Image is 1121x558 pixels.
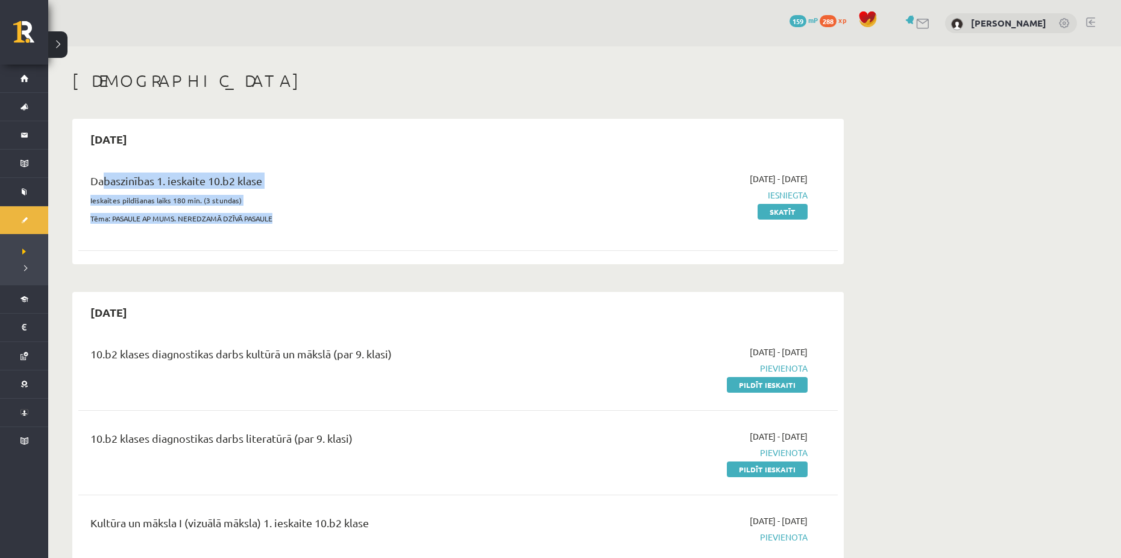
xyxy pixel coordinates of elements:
[90,430,562,452] div: 10.b2 klases diagnostikas darbs literatūrā (par 9. klasi)
[727,377,808,393] a: Pildīt ieskaiti
[790,15,818,25] a: 159 mP
[758,204,808,220] a: Skatīt
[90,515,562,537] div: Kultūra un māksla I (vizuālā māksla) 1. ieskaite 10.b2 klase
[808,15,818,25] span: mP
[820,15,852,25] a: 288 xp
[838,15,846,25] span: xp
[750,346,808,358] span: [DATE] - [DATE]
[72,71,844,91] h1: [DEMOGRAPHIC_DATA]
[90,213,562,224] p: Tēma: PASAULE AP MUMS. NEREDZAMĀ DZĪVĀ PASAULE
[580,531,808,544] span: Pievienota
[78,298,139,326] h2: [DATE]
[750,430,808,443] span: [DATE] - [DATE]
[90,173,562,195] div: Dabaszinības 1. ieskaite 10.b2 klase
[951,18,963,30] img: Maksims Vasiļjevs
[90,195,562,206] p: Ieskaites pildīšanas laiks 180 min. (3 stundas)
[90,346,562,368] div: 10.b2 klases diagnostikas darbs kultūrā un mākslā (par 9. klasi)
[13,21,48,51] a: Rīgas 1. Tālmācības vidusskola
[820,15,837,27] span: 288
[971,17,1046,29] a: [PERSON_NAME]
[78,125,139,153] h2: [DATE]
[750,515,808,527] span: [DATE] - [DATE]
[750,173,808,185] span: [DATE] - [DATE]
[790,15,806,27] span: 159
[580,362,808,375] span: Pievienota
[580,446,808,459] span: Pievienota
[580,189,808,201] span: Iesniegta
[727,461,808,477] a: Pildīt ieskaiti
